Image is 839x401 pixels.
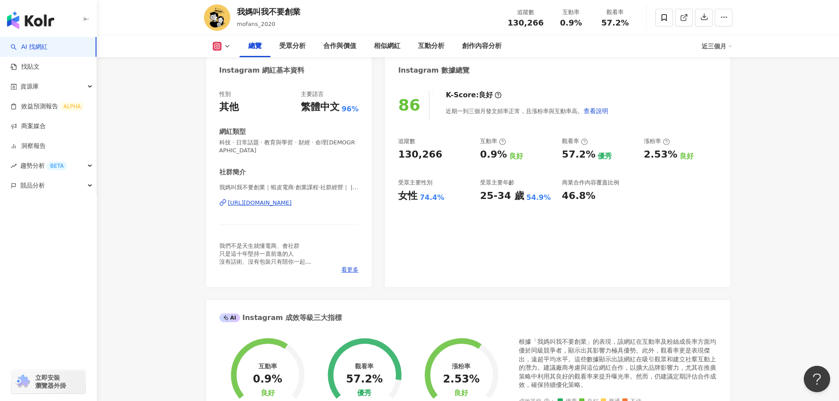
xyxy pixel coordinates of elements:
div: Instagram 網紅基本資料 [219,66,305,75]
span: 立即安裝 瀏覽器外掛 [35,374,66,390]
img: logo [7,11,54,29]
div: BETA [47,162,67,170]
div: 漲粉率 [452,363,470,370]
div: 2.53% [644,148,677,162]
div: 網紅類型 [219,127,246,136]
span: 0.9% [560,18,582,27]
span: 趨勢分析 [20,156,67,176]
span: 96% [342,104,359,114]
span: rise [11,163,17,169]
div: 我媽叫我不要創業 [237,6,300,17]
div: 良好 [479,90,493,100]
div: 74.4% [420,193,444,202]
div: 根據「我媽叫我不要創業」的表現，該網紅在互動率及粉絲成長率方面均優於同級競爭者，顯示出其影響力極具優勢。此外，觀看率更是表現傑出，遠超平均水平。這些數據顯示出該網紅在吸引觀眾和建立社羣互動上的潛... [519,338,717,390]
div: 總覽 [248,41,262,52]
div: Instagram 成效等級三大指標 [219,313,342,323]
div: 主要語言 [301,90,324,98]
a: searchAI 找網紅 [11,43,48,52]
div: 觀看率 [562,137,588,145]
div: 其他 [219,100,239,114]
div: 創作內容分析 [462,41,502,52]
iframe: Help Scout Beacon - Open [804,366,830,392]
span: 我們不是天生就懂電商、會社群 只是這十年堅持一直前進的人 沒有話術、沒有包裝只有陪你一起 成長、犯錯、學習、變強的夥伴 - 👋🏼​特助[PERSON_NAME]▸社群顧問▸生活達人▸創業菜鳥 👋... [219,243,357,337]
div: 54.9% [526,193,551,202]
a: [URL][DOMAIN_NAME] [219,199,359,207]
div: 相似網紅 [374,41,400,52]
div: 社群簡介 [219,168,246,177]
span: 看更多 [341,266,359,274]
div: 優秀 [598,151,612,161]
span: 資源庫 [20,77,39,96]
button: 查看說明 [583,102,609,120]
a: 洞察報告 [11,142,46,151]
div: 合作與價值 [323,41,356,52]
div: K-Score : [446,90,502,100]
div: 受眾主要性別 [398,179,432,187]
div: 漲粉率 [644,137,670,145]
div: 良好 [261,389,275,397]
div: 良好 [454,389,468,397]
div: 優秀 [357,389,371,397]
div: 良好 [680,151,694,161]
span: 查看說明 [584,107,608,114]
span: 57.2% [601,18,628,27]
div: 女性 [398,189,418,203]
div: 130,266 [398,148,442,162]
a: 效益預測報告ALPHA [11,102,84,111]
a: 找貼文 [11,63,40,71]
div: 2.53% [443,373,480,386]
span: mofans_2020 [237,21,276,27]
div: 追蹤數 [398,137,415,145]
div: 性別 [219,90,231,98]
div: 57.2% [346,373,383,386]
a: chrome extension立即安裝 瀏覽器外掛 [11,370,85,394]
div: 互動分析 [418,41,444,52]
div: 0.9% [480,148,507,162]
span: 130,266 [508,18,544,27]
div: Instagram 數據總覽 [398,66,469,75]
div: 觀看率 [599,8,632,17]
div: 86 [398,96,420,114]
div: 互動率 [480,137,506,145]
div: 良好 [509,151,523,161]
img: chrome extension [14,375,31,389]
div: 繁體中文 [301,100,340,114]
span: 科技 · 日常話題 · 教育與學習 · 財經 · 命理[DEMOGRAPHIC_DATA] [219,139,359,155]
div: 商業合作內容覆蓋比例 [562,179,619,187]
div: AI [219,313,240,322]
div: [URL][DOMAIN_NAME] [228,199,292,207]
span: 我媽叫我不要創業｜蝦皮電商·創業課程·社群經營｜ | mofans_2020 [219,184,359,191]
div: 57.2% [562,148,595,162]
a: 商案媒合 [11,122,46,131]
img: KOL Avatar [204,4,230,31]
div: 互動率 [554,8,588,17]
div: 互動率 [259,363,277,370]
div: 25-34 歲 [480,189,524,203]
div: 追蹤數 [508,8,544,17]
div: 46.8% [562,189,595,203]
div: 近期一到三個月發文頻率正常，且漲粉率與互動率高。 [446,102,609,120]
div: 受眾主要年齡 [480,179,514,187]
div: 近三個月 [702,39,732,53]
div: 觀看率 [355,363,373,370]
div: 受眾分析 [279,41,306,52]
span: 競品分析 [20,176,45,195]
div: 0.9% [253,373,282,386]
